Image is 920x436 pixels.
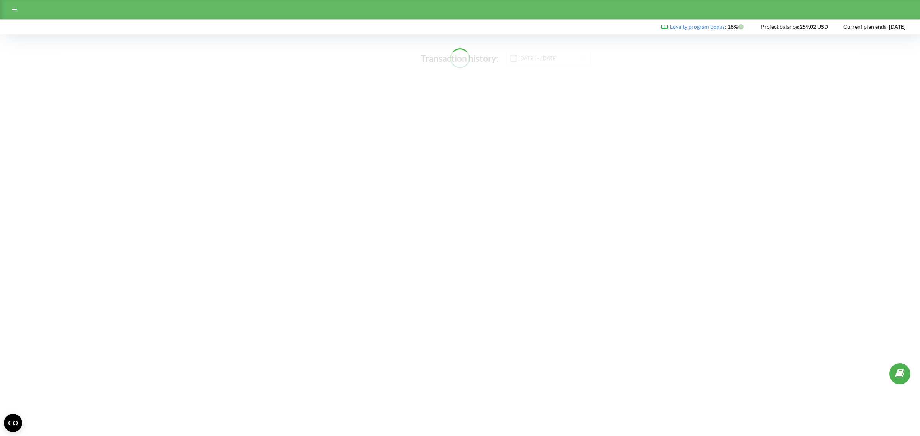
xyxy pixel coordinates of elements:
button: Open CMP widget [4,414,22,432]
span: : [670,23,726,30]
span: Project balance: [761,23,800,30]
strong: 259.02 USD [800,23,828,30]
strong: [DATE] [889,23,905,30]
strong: 18% [728,23,746,30]
span: Current plan ends: [843,23,888,30]
a: Loyalty program bonus [670,23,725,30]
